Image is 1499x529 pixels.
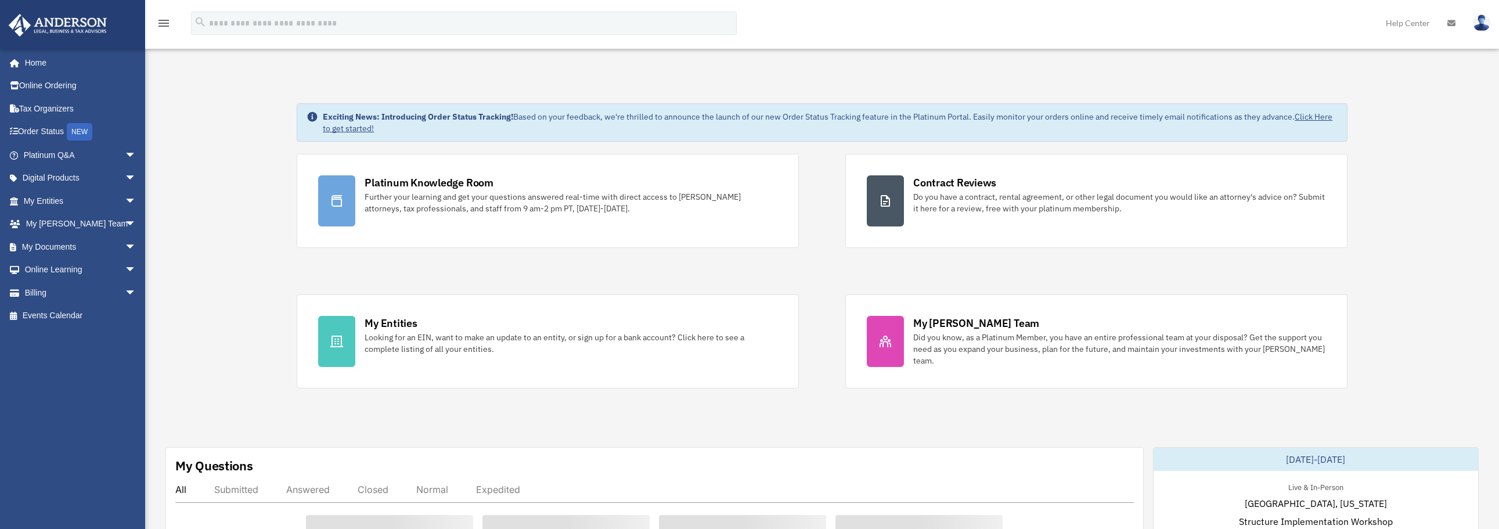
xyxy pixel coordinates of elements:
[5,14,110,37] img: Anderson Advisors Platinum Portal
[175,457,253,474] div: My Questions
[323,111,1332,134] a: Click Here to get started!
[365,175,493,190] div: Platinum Knowledge Room
[365,316,417,330] div: My Entities
[125,281,148,305] span: arrow_drop_down
[125,213,148,236] span: arrow_drop_down
[913,175,996,190] div: Contract Reviews
[297,294,799,388] a: My Entities Looking for an EIN, want to make an update to an entity, or sign up for a bank accoun...
[125,189,148,213] span: arrow_drop_down
[8,167,154,190] a: Digital Productsarrow_drop_down
[125,235,148,259] span: arrow_drop_down
[8,235,154,258] a: My Documentsarrow_drop_down
[365,191,777,214] div: Further your learning and get your questions answered real-time with direct access to [PERSON_NAM...
[913,332,1326,366] div: Did you know, as a Platinum Member, you have an entire professional team at your disposal? Get th...
[1239,514,1393,528] span: Structure Implementation Workshop
[157,16,171,30] i: menu
[125,167,148,190] span: arrow_drop_down
[845,154,1347,248] a: Contract Reviews Do you have a contract, rental agreement, or other legal document you would like...
[125,258,148,282] span: arrow_drop_down
[214,484,258,495] div: Submitted
[297,154,799,248] a: Platinum Knowledge Room Further your learning and get your questions answered real-time with dire...
[323,111,1338,134] div: Based on your feedback, we're thrilled to announce the launch of our new Order Status Tracking fe...
[913,191,1326,214] div: Do you have a contract, rental agreement, or other legal document you would like an attorney's ad...
[194,16,207,28] i: search
[67,123,92,141] div: NEW
[8,74,154,98] a: Online Ordering
[1245,496,1387,510] span: [GEOGRAPHIC_DATA], [US_STATE]
[286,484,330,495] div: Answered
[8,258,154,282] a: Online Learningarrow_drop_down
[8,51,148,74] a: Home
[1473,15,1490,31] img: User Pic
[157,20,171,30] a: menu
[8,120,154,144] a: Order StatusNEW
[8,143,154,167] a: Platinum Q&Aarrow_drop_down
[175,484,186,495] div: All
[913,316,1039,330] div: My [PERSON_NAME] Team
[365,332,777,355] div: Looking for an EIN, want to make an update to an entity, or sign up for a bank account? Click her...
[8,97,154,120] a: Tax Organizers
[416,484,448,495] div: Normal
[8,281,154,304] a: Billingarrow_drop_down
[1154,448,1479,471] div: [DATE]-[DATE]
[8,213,154,236] a: My [PERSON_NAME] Teamarrow_drop_down
[845,294,1347,388] a: My [PERSON_NAME] Team Did you know, as a Platinum Member, you have an entire professional team at...
[125,143,148,167] span: arrow_drop_down
[1279,480,1353,492] div: Live & In-Person
[8,304,154,328] a: Events Calendar
[358,484,388,495] div: Closed
[8,189,154,213] a: My Entitiesarrow_drop_down
[476,484,520,495] div: Expedited
[323,111,513,122] strong: Exciting News: Introducing Order Status Tracking!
